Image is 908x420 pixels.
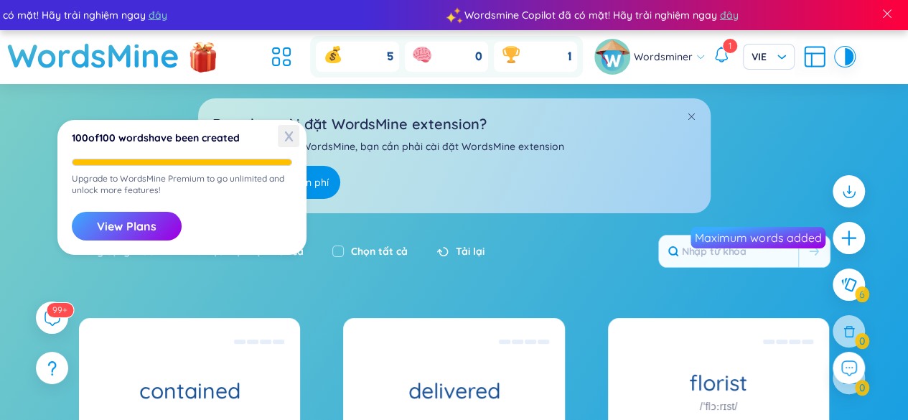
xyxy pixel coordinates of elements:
[72,212,182,241] button: View Plans
[212,139,696,154] p: Để có thể sử dụng WordsMine, bạn cần phải cài đặt WordsMine extension
[752,50,786,64] span: VIE
[594,39,634,75] a: avatar
[723,39,737,53] sup: 1
[343,378,564,403] h1: delivered
[212,113,696,135] h2: Bạn chưa cài đặt WordsMine extension?
[351,243,408,259] label: Chọn tất cả
[634,49,693,65] span: Wordsminer
[47,303,73,317] sup: 532
[72,173,292,196] p: Upgrade to WordsMine Premium to go unlimited and unlock more features!
[126,7,145,23] span: đây
[475,49,482,65] span: 0
[7,30,179,81] a: WordsMine
[608,370,829,396] h1: florist
[72,134,292,141] p: 100 of 100 words have been created
[700,398,737,414] h1: /ˈflɔːrɪst/
[659,235,798,267] input: Nhập từ khóa
[387,49,393,65] span: 5
[698,7,716,23] span: đây
[79,378,300,403] h1: contained
[278,125,299,147] span: X
[189,36,217,79] img: flashSalesIcon.a7f4f837.png
[729,40,731,51] span: 1
[456,243,485,259] span: Tải lại
[594,39,630,75] img: avatar
[568,49,571,65] span: 1
[840,229,858,247] span: plus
